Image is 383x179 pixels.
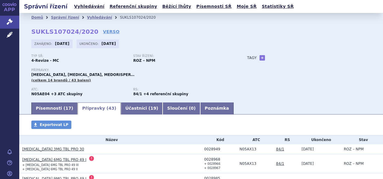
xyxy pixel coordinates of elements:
span: 43 [108,106,114,111]
td: PALIPERIDON [236,144,273,154]
strong: ZIPRASIDON [31,92,50,96]
strong: [DATE] [55,42,70,46]
h3: Tagy [247,54,257,61]
span: Registrace tohoto přípravku byla zrušena. [89,156,94,161]
td: ROZ – NPM [341,144,383,154]
p: ATC: [31,88,127,91]
a: Vyhledávání [72,2,106,11]
div: 0028968 [204,157,236,162]
p: Přípravky: [31,68,235,72]
strong: +4 referenční skupiny [143,92,188,96]
a: Správní řízení [51,15,79,20]
small: + 0028966 [204,162,220,165]
p: Stav řízení: [133,54,229,58]
span: Exportovat LP [40,123,68,127]
a: Účastníci (19) [121,102,163,115]
th: ATC [236,135,273,144]
a: [MEDICAL_DATA] 3MG TBL PRO 30 [22,147,84,151]
span: [MEDICAL_DATA], [MEDICAL_DATA], MEDORISPER… [31,73,135,77]
strong: antipsychotika druhé volby při selhání risperidonu, p.o. [133,92,142,96]
h2: Správní řízení [19,2,72,11]
td: PALIPERIDON [236,154,273,173]
span: 17 [65,106,71,111]
a: Přípravky (43) [78,102,121,115]
strong: SUKLS107024/2020 [31,28,98,35]
li: SUKLS107024/2020 [120,13,163,22]
th: Stav [341,135,383,144]
strong: 4-Revize - MC [31,58,59,63]
p: RS: [133,88,229,91]
th: Název [19,135,201,144]
span: (celkem 14 brandů / 43 balení) [31,78,91,82]
small: + 0028967 [204,166,220,170]
a: Poznámka [200,102,234,115]
th: RS [273,135,299,144]
strong: +3 ATC skupiny [51,92,83,96]
span: Ukončeno: [79,41,100,46]
span: 0 [191,106,194,111]
a: VERSO [103,29,120,35]
a: Písemnosti (17) [31,102,78,115]
span: 19 [150,106,156,111]
small: + [MEDICAL_DATA] 6MG TBL PRO 49 III [22,163,79,167]
small: + [MEDICAL_DATA] 6MG TBL PRO 49 II [22,168,78,171]
a: Exportovat LP [31,121,71,129]
a: [MEDICAL_DATA] 6MG TBL PRO 49 I [22,158,86,162]
div: 0028949 [204,147,236,151]
strong: [DATE] [101,42,116,46]
a: Písemnosti SŘ [195,2,233,11]
a: Běžící lhůty [160,2,193,11]
td: ROZ – NPM [341,154,383,173]
p: Typ SŘ: [31,54,127,58]
a: 84/1 [276,162,284,166]
a: + [260,55,265,61]
span: [DATE] [301,162,314,166]
a: 84/1 [276,147,284,151]
a: Referenční skupiny [108,2,159,11]
a: Moje SŘ [235,2,258,11]
a: Domů [31,15,43,20]
span: Zahájeno: [34,41,53,46]
a: Vyhledávání [87,15,112,20]
a: Sloučení (0) [163,102,200,115]
span: [DATE] [301,147,314,151]
a: Statistiky SŘ [260,2,295,11]
th: Ukončeno [298,135,341,144]
strong: ROZ – NPM [133,58,155,63]
th: Kód [201,135,236,144]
